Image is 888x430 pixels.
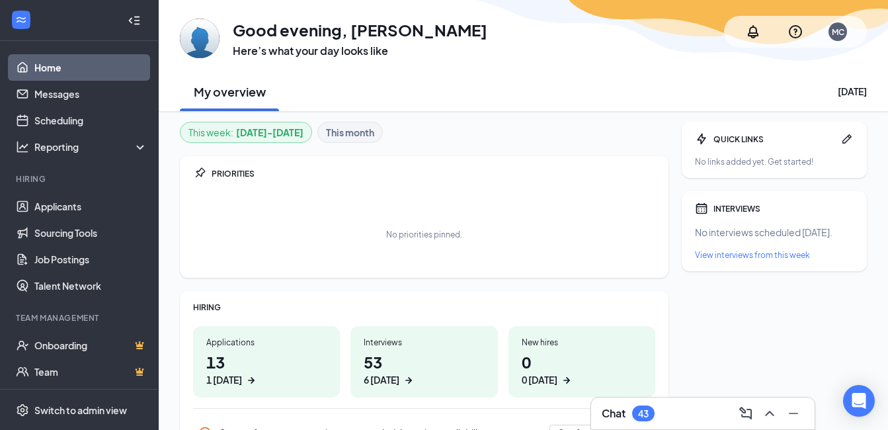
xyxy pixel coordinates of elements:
[386,229,462,240] div: No priorities pinned.
[508,326,655,398] a: New hires00 [DATE]ArrowRight
[560,374,573,387] svg: ArrowRight
[713,134,835,145] div: QUICK LINKS
[206,373,242,387] div: 1 [DATE]
[212,168,655,179] div: PRIORITIES
[695,249,854,261] a: View interviews from this week
[832,26,844,38] div: MC
[364,351,484,387] h1: 53
[695,202,708,215] svg: Calendar
[522,351,642,387] h1: 0
[843,385,875,417] div: Open Intercom Messenger
[206,337,327,348] div: Applications
[735,403,756,424] button: ComposeMessage
[695,226,854,239] div: No interviews scheduled [DATE].
[762,406,778,421] svg: ChevronUp
[34,54,147,81] a: Home
[34,81,147,107] a: Messages
[713,203,854,214] div: INTERVIEWS
[738,406,754,421] svg: ComposeMessage
[522,337,642,348] div: New hires
[34,220,147,246] a: Sourcing Tools
[233,44,487,58] h3: Here’s what your day looks like
[16,140,29,153] svg: Analysis
[602,406,626,421] h3: Chat
[233,19,487,41] h1: Good evening, [PERSON_NAME]
[364,373,399,387] div: 6 [DATE]
[364,337,484,348] div: Interviews
[194,83,266,100] h2: My overview
[206,351,327,387] h1: 13
[783,403,804,424] button: Minimize
[193,302,655,313] div: HIRING
[838,85,867,98] div: [DATE]
[350,326,497,398] a: Interviews536 [DATE]ArrowRight
[193,167,206,180] svg: Pin
[840,132,854,146] svg: Pen
[34,193,147,220] a: Applicants
[522,373,557,387] div: 0 [DATE]
[638,408,649,419] div: 43
[245,374,258,387] svg: ArrowRight
[695,156,854,167] div: No links added yet. Get started!
[34,332,147,359] a: OnboardingCrown
[786,406,801,421] svg: Minimize
[34,246,147,273] a: Job Postings
[34,359,147,385] a: TeamCrown
[787,24,803,40] svg: QuestionInfo
[34,404,127,417] div: Switch to admin view
[15,13,28,26] svg: WorkstreamLogo
[180,19,220,58] img: Myah Carey
[16,404,29,417] svg: Settings
[326,125,374,140] b: This month
[34,273,147,299] a: Talent Network
[745,24,761,40] svg: Notifications
[402,374,415,387] svg: ArrowRight
[236,125,303,140] b: [DATE] - [DATE]
[16,312,145,323] div: Team Management
[695,132,708,146] svg: Bolt
[16,173,145,185] div: Hiring
[34,385,147,411] a: DocumentsCrown
[128,14,141,27] svg: Collapse
[193,326,340,398] a: Applications131 [DATE]ArrowRight
[759,403,780,424] button: ChevronUp
[34,107,147,134] a: Scheduling
[34,140,148,153] div: Reporting
[188,125,303,140] div: This week :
